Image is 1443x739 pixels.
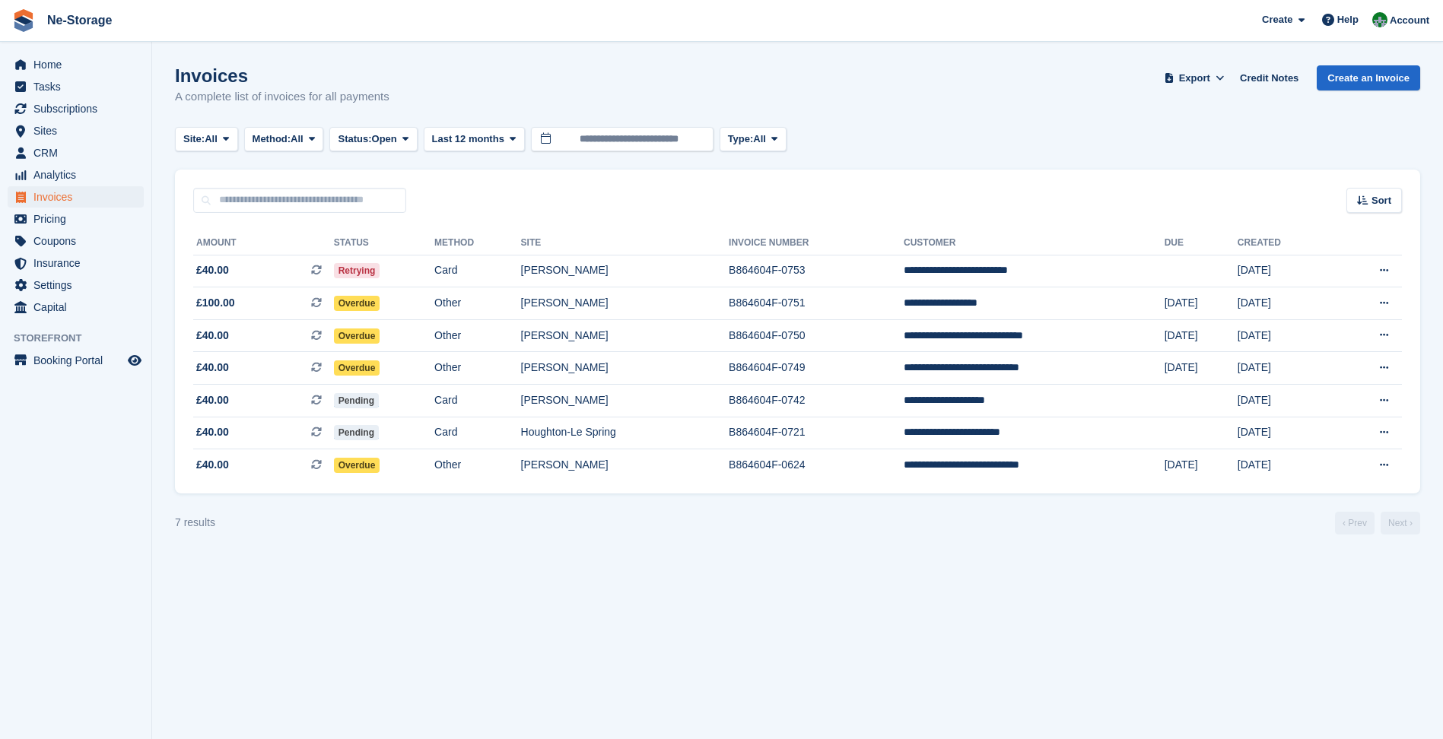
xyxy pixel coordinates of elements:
[175,127,238,152] button: Site: All
[1390,13,1429,28] span: Account
[8,120,144,141] a: menu
[8,230,144,252] a: menu
[8,350,144,371] a: menu
[424,127,525,152] button: Last 12 months
[8,252,144,274] a: menu
[33,54,125,75] span: Home
[728,132,754,147] span: Type:
[729,385,904,417] td: B864604F-0742
[334,458,380,473] span: Overdue
[729,287,904,320] td: B864604F-0751
[1238,385,1333,417] td: [DATE]
[33,76,125,97] span: Tasks
[372,132,397,147] span: Open
[196,392,229,408] span: £40.00
[196,360,229,376] span: £40.00
[334,231,434,255] th: Status
[175,88,389,106] p: A complete list of invoices for all payments
[33,350,125,371] span: Booking Portal
[521,231,729,255] th: Site
[1262,12,1292,27] span: Create
[1337,12,1359,27] span: Help
[329,127,417,152] button: Status: Open
[729,417,904,449] td: B864604F-0721
[33,230,125,252] span: Coupons
[334,393,379,408] span: Pending
[41,8,118,33] a: Ne-Storage
[1238,231,1333,255] th: Created
[253,132,291,147] span: Method:
[8,98,144,119] a: menu
[196,328,229,344] span: £40.00
[729,255,904,287] td: B864604F-0753
[1165,287,1238,320] td: [DATE]
[729,319,904,352] td: B864604F-0750
[14,331,151,346] span: Storefront
[1238,319,1333,352] td: [DATE]
[434,255,520,287] td: Card
[334,360,380,376] span: Overdue
[521,385,729,417] td: [PERSON_NAME]
[753,132,766,147] span: All
[338,132,371,147] span: Status:
[729,352,904,385] td: B864604F-0749
[434,449,520,481] td: Other
[334,425,379,440] span: Pending
[1238,449,1333,481] td: [DATE]
[8,297,144,318] a: menu
[244,127,324,152] button: Method: All
[1238,417,1333,449] td: [DATE]
[8,142,144,163] a: menu
[720,127,787,152] button: Type: All
[1335,512,1375,534] a: Previous
[33,274,125,296] span: Settings
[196,457,229,473] span: £40.00
[1165,352,1238,385] td: [DATE]
[1238,287,1333,320] td: [DATE]
[33,208,125,230] span: Pricing
[434,319,520,352] td: Other
[432,132,504,147] span: Last 12 months
[521,417,729,449] td: Houghton-Le Spring
[33,252,125,274] span: Insurance
[33,297,125,318] span: Capital
[291,132,304,147] span: All
[1165,319,1238,352] td: [DATE]
[8,54,144,75] a: menu
[334,328,380,344] span: Overdue
[1372,12,1387,27] img: Charlotte Nesbitt
[8,186,144,208] a: menu
[1371,193,1391,208] span: Sort
[1161,65,1228,90] button: Export
[33,142,125,163] span: CRM
[434,231,520,255] th: Method
[196,262,229,278] span: £40.00
[1234,65,1305,90] a: Credit Notes
[1179,71,1210,86] span: Export
[33,164,125,186] span: Analytics
[8,208,144,230] a: menu
[33,98,125,119] span: Subscriptions
[126,351,144,369] a: Preview store
[193,231,334,255] th: Amount
[434,417,520,449] td: Card
[175,65,389,86] h1: Invoices
[8,274,144,296] a: menu
[521,319,729,352] td: [PERSON_NAME]
[729,449,904,481] td: B864604F-0624
[434,352,520,385] td: Other
[175,515,215,531] div: 7 results
[8,76,144,97] a: menu
[1165,449,1238,481] td: [DATE]
[334,263,380,278] span: Retrying
[205,132,218,147] span: All
[521,352,729,385] td: [PERSON_NAME]
[183,132,205,147] span: Site:
[1238,255,1333,287] td: [DATE]
[1317,65,1420,90] a: Create an Invoice
[196,424,229,440] span: £40.00
[434,287,520,320] td: Other
[729,231,904,255] th: Invoice Number
[334,296,380,311] span: Overdue
[1165,231,1238,255] th: Due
